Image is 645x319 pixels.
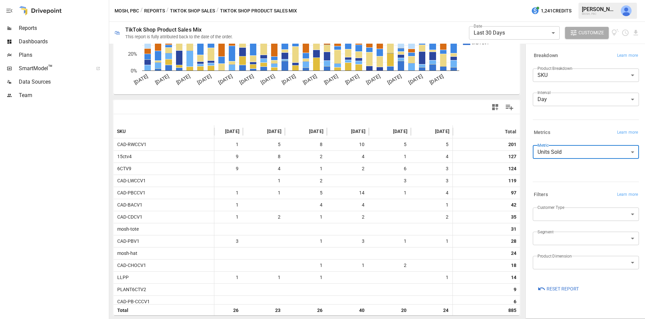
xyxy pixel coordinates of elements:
span: 10 [330,139,365,150]
span: 6 [372,163,407,175]
div: SKU [533,69,639,82]
span: 1 [414,235,449,247]
span: CAD-BACV1 [115,202,142,208]
div: 201 [508,139,516,150]
span: ™ [48,63,53,72]
span: 1 [330,260,365,271]
text: [DATE] [175,73,191,86]
span: 2 [330,163,365,175]
div: 9 [514,284,516,295]
span: CAD-CDCV1 [115,214,142,220]
span: 9 [204,163,240,175]
text: [DATE] [196,73,212,86]
span: 1 [372,235,407,247]
div: 35 [511,211,516,223]
text: [DATE] [386,73,402,86]
span: [DATE] [309,128,324,135]
span: 8 [246,151,282,163]
div: 14 [511,272,516,283]
span: 2 [330,211,365,223]
div: [PERSON_NAME] [582,6,617,12]
div: 🛍 [115,30,120,36]
div: 18 [511,260,516,271]
span: Customize [578,29,604,37]
span: 14 [330,187,365,199]
span: mosh-hat [115,250,137,256]
text: [DATE] [260,73,276,86]
span: 26 [204,305,240,316]
span: 5 [246,139,282,150]
text: [DATE] [281,73,297,86]
span: 24 [414,305,449,316]
text: 0% [131,68,137,74]
span: 3 [372,175,407,187]
button: MOSH, PBC [115,7,139,15]
span: Learn more [617,191,638,198]
span: 2 [372,260,407,271]
div: 6 [514,296,516,308]
span: 1 [288,260,324,271]
div: 124 [508,163,516,175]
label: Date [474,23,482,29]
span: Last 30 Days [474,30,505,36]
span: Total [115,308,128,313]
button: Manage Columns [502,100,517,115]
div: Day [533,93,639,106]
span: [DATE] [393,128,407,135]
span: 3 [414,163,449,175]
span: LLPP [115,275,129,280]
span: 4 [330,151,365,163]
span: CAD-LWCCV1 [115,178,146,183]
span: 4 [246,163,282,175]
text: [DATE] [429,73,445,86]
div: / [140,7,143,15]
text: [DATE] [365,73,381,86]
span: 23 [246,305,282,316]
button: Schedule report [621,29,629,37]
text: [DATE] [407,73,424,86]
div: 97 [511,187,516,199]
span: 1 [288,235,324,247]
span: 4 [414,187,449,199]
span: [DATE] [351,128,365,135]
span: 20 [372,305,407,316]
span: 1 [204,187,240,199]
div: TikTok Shop Product Sales Mix [125,27,202,33]
span: CAD-CHOCV1 [115,263,146,268]
div: / [166,7,169,15]
text: [DATE] [323,73,339,86]
label: Metric [537,142,549,148]
div: 24 [511,247,516,259]
span: 5 [288,187,324,199]
span: 5 [372,139,407,150]
span: Dashboards [19,38,107,46]
span: 1 [246,187,282,199]
button: Sort [257,127,266,136]
span: 2 [246,211,282,223]
span: 3 [204,235,240,247]
button: Sort [383,127,392,136]
span: 26 [288,305,324,316]
span: 4 [288,199,324,211]
button: Sort [341,127,350,136]
button: Sort [299,127,308,136]
div: Units Sold [533,145,639,159]
h6: Breakdown [534,52,558,59]
span: mosh-tote [115,226,139,232]
span: Reports [19,24,107,32]
button: 1,241Credits [528,5,574,17]
button: Customize [565,27,609,39]
span: 1 [372,187,407,199]
button: Sort [425,127,434,136]
span: 3 [414,175,449,187]
span: Data Sources [19,78,107,86]
span: 40 [330,305,365,316]
div: 28 [511,235,516,247]
button: Reports [144,7,165,15]
div: 127 [508,151,516,163]
button: TikTok Shop Sales [170,7,215,15]
text: [DATE] [133,73,149,86]
button: Jeff Gamsey [617,1,636,20]
text: CAD-PBV1 [472,41,489,45]
span: 1 [204,211,240,223]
